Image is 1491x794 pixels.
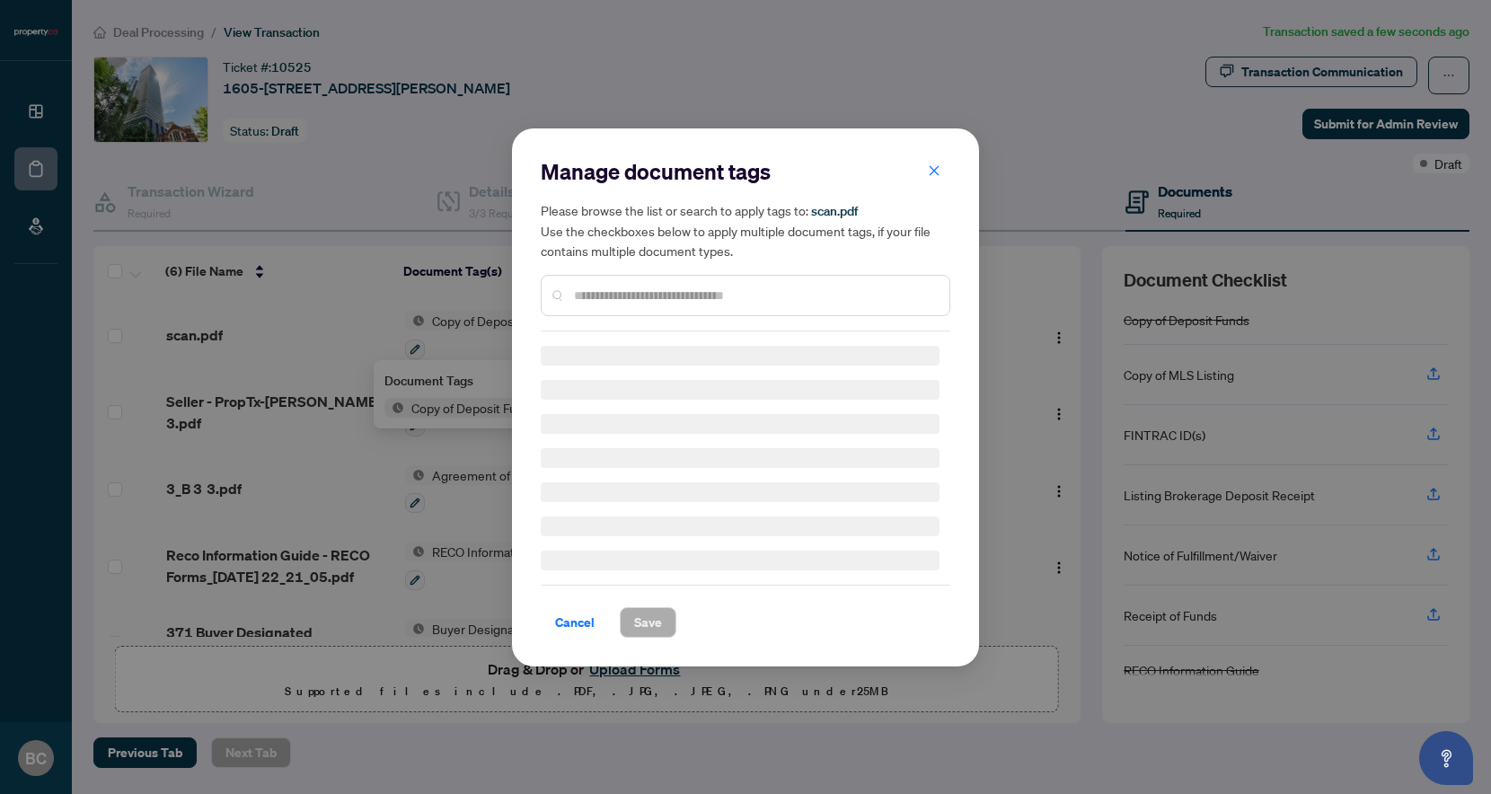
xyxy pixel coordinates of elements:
button: Open asap [1419,731,1473,785]
span: Cancel [555,608,595,637]
button: Save [620,607,676,638]
h5: Please browse the list or search to apply tags to: Use the checkboxes below to apply multiple doc... [541,200,950,260]
button: Cancel [541,607,609,638]
span: close [928,163,940,176]
h2: Manage document tags [541,157,950,186]
span: scan.pdf [811,203,858,219]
